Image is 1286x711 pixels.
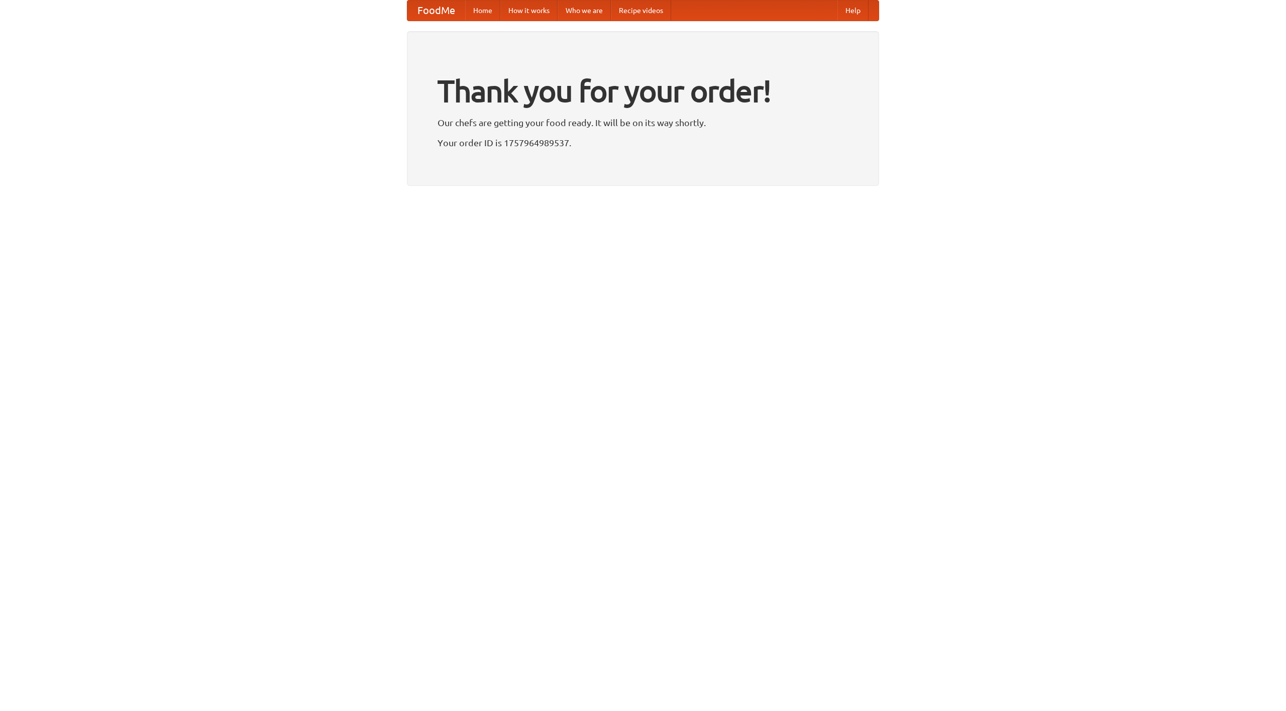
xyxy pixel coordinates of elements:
a: FoodMe [407,1,465,21]
a: Home [465,1,500,21]
h1: Thank you for your order! [438,67,848,115]
a: Who we are [558,1,611,21]
a: Recipe videos [611,1,671,21]
p: Your order ID is 1757964989537. [438,135,848,150]
a: Help [837,1,869,21]
p: Our chefs are getting your food ready. It will be on its way shortly. [438,115,848,130]
a: How it works [500,1,558,21]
